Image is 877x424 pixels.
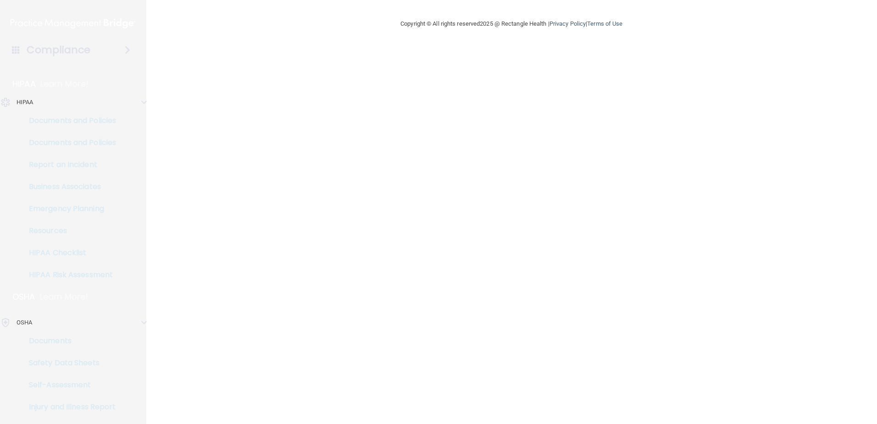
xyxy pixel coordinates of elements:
p: Emergency Planning [6,204,131,213]
p: Injury and Illness Report [6,402,131,412]
p: OSHA [17,317,32,328]
p: HIPAA Risk Assessment [6,270,131,279]
p: HIPAA [17,97,33,108]
p: Documents and Policies [6,138,131,147]
p: Documents and Policies [6,116,131,125]
p: OSHA [12,291,35,302]
p: Resources [6,226,131,235]
p: Documents [6,336,131,346]
p: Business Associates [6,182,131,191]
p: Learn More! [40,291,89,302]
p: Learn More! [40,78,89,89]
a: Terms of Use [587,20,622,27]
a: Privacy Policy [550,20,586,27]
img: PMB logo [11,14,135,33]
p: HIPAA Checklist [6,248,131,257]
h4: Compliance [27,44,90,56]
div: Copyright © All rights reserved 2025 @ Rectangle Health | | [344,9,679,39]
p: HIPAA [12,78,36,89]
p: Report an Incident [6,160,131,169]
p: Safety Data Sheets [6,358,131,368]
p: Self-Assessment [6,380,131,390]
